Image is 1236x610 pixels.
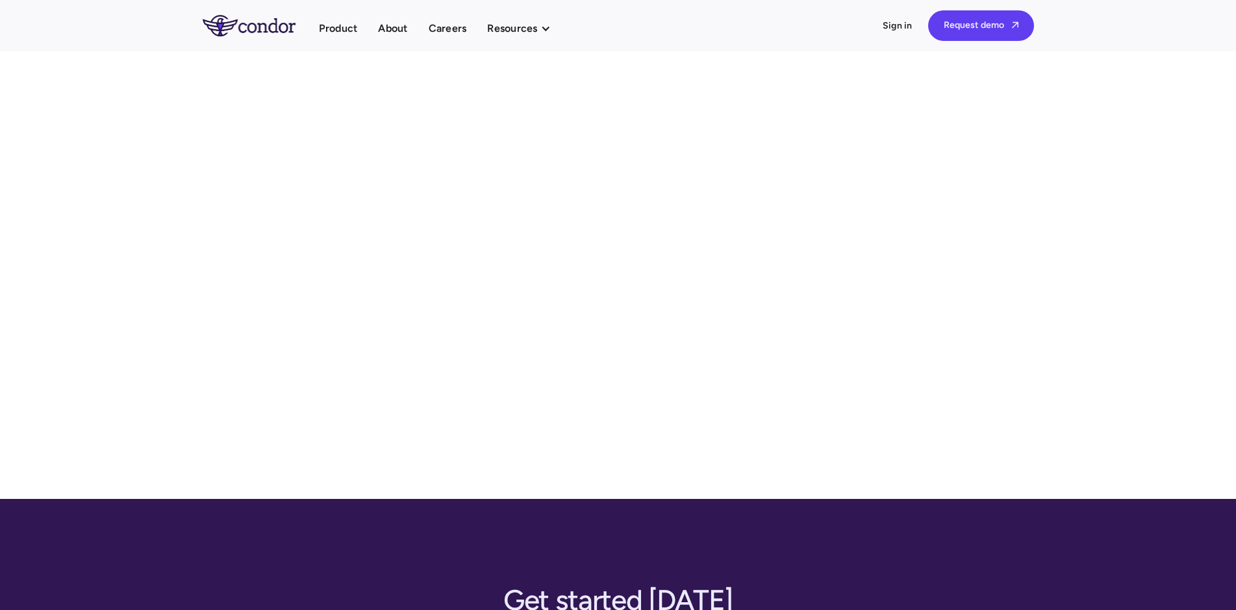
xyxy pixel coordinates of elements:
[487,19,537,37] div: Resources
[429,19,467,37] a: Careers
[883,19,913,32] a: Sign in
[378,19,407,37] a: About
[487,19,563,37] div: Resources
[203,15,319,36] a: home
[1012,21,1018,29] span: 
[928,10,1034,41] a: Request demo
[319,19,358,37] a: Product
[286,92,951,448] iframe: From Fantasy to Forecast: Clinical Trial Budgeting That Actually Works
